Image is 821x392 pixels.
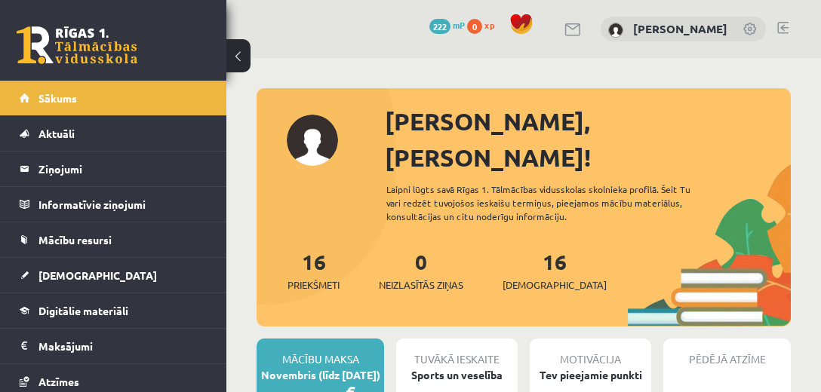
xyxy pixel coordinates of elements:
[38,233,112,247] span: Mācību resursi
[20,187,208,222] a: Informatīvie ziņojumi
[467,19,482,34] span: 0
[385,103,791,176] div: [PERSON_NAME], [PERSON_NAME]!
[608,23,623,38] img: Nazarijs Burgarts
[288,248,340,292] a: 16Priekšmeti
[38,268,157,282] span: [DEMOGRAPHIC_DATA]
[396,367,518,383] div: Sports un veselība
[379,277,463,292] span: Neizlasītās ziņas
[386,182,707,223] div: Laipni lūgts savā Rīgas 1. Tālmācības vidusskolas skolnieka profilā. Šeit Tu vari redzēt tuvojošo...
[530,338,651,367] div: Motivācija
[38,127,75,140] span: Aktuāli
[633,21,727,36] a: [PERSON_NAME]
[38,304,128,317] span: Digitālie materiāli
[453,19,465,31] span: mP
[17,26,137,64] a: Rīgas 1. Tālmācības vidusskola
[20,222,208,257] a: Mācību resursi
[38,375,79,388] span: Atzīmes
[38,152,208,186] legend: Ziņojumi
[38,329,208,363] legend: Maksājumi
[20,116,208,151] a: Aktuāli
[429,19,450,34] span: 222
[38,187,208,222] legend: Informatīvie ziņojumi
[20,81,208,115] a: Sākums
[288,277,340,292] span: Priekšmeti
[20,293,208,328] a: Digitālie materiāli
[20,329,208,363] a: Maksājumi
[484,19,494,31] span: xp
[429,19,465,31] a: 222 mP
[530,367,651,383] div: Tev pieejamie punkti
[257,367,384,383] div: Novembris (līdz [DATE])
[503,277,607,292] span: [DEMOGRAPHIC_DATA]
[20,258,208,292] a: [DEMOGRAPHIC_DATA]
[38,91,77,105] span: Sākums
[396,338,518,367] div: Tuvākā ieskaite
[379,248,463,292] a: 0Neizlasītās ziņas
[663,338,791,367] div: Pēdējā atzīme
[467,19,502,31] a: 0 xp
[20,152,208,186] a: Ziņojumi
[503,248,607,292] a: 16[DEMOGRAPHIC_DATA]
[257,338,384,367] div: Mācību maksa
